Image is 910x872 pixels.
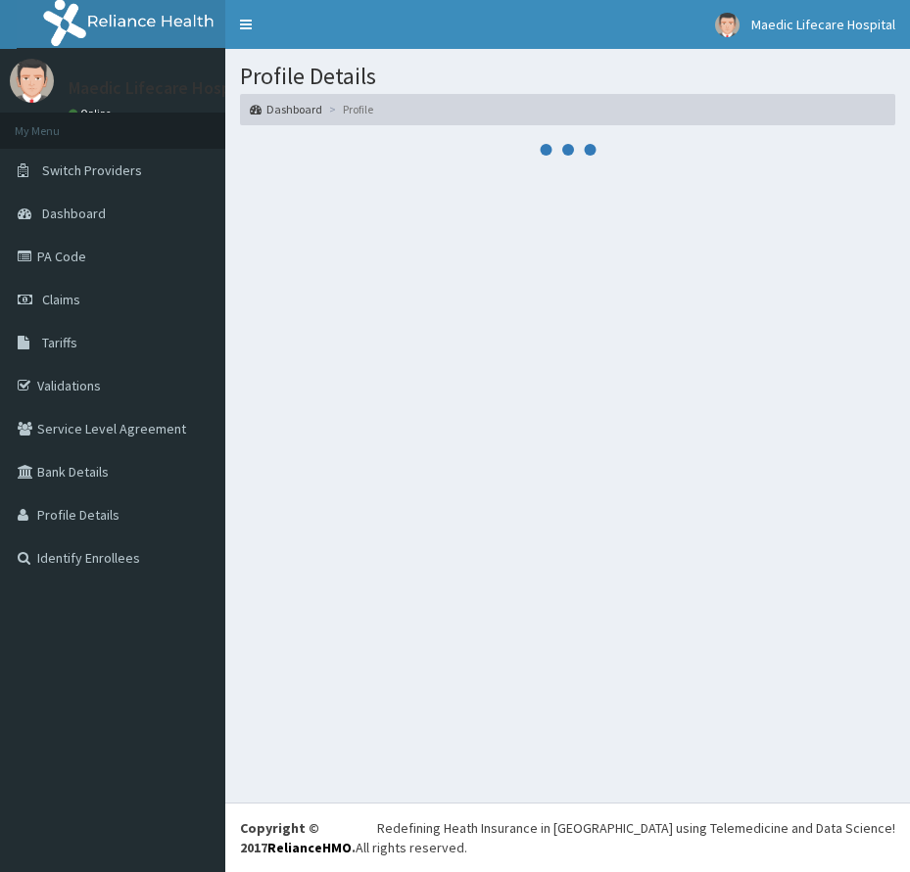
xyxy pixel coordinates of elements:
img: User Image [715,13,740,37]
p: Maedic Lifecare Hospital [69,79,257,97]
span: Dashboard [42,205,106,222]
strong: Copyright © 2017 . [240,819,356,856]
span: Claims [42,291,80,308]
a: Dashboard [250,101,322,117]
h1: Profile Details [240,64,895,89]
svg: audio-loading [539,120,598,179]
span: Switch Providers [42,161,142,179]
a: Online [69,107,116,120]
div: Redefining Heath Insurance in [GEOGRAPHIC_DATA] using Telemedicine and Data Science! [377,818,895,838]
li: Profile [324,101,373,117]
img: User Image [10,59,54,103]
span: Maedic Lifecare Hospital [751,16,895,33]
a: RelianceHMO [267,839,352,856]
span: Tariffs [42,334,77,351]
footer: All rights reserved. [225,803,910,872]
